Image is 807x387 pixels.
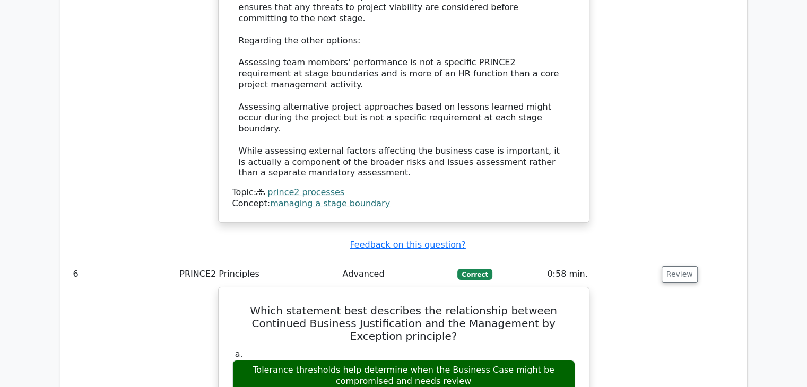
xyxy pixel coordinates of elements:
[270,198,390,208] a: managing a stage boundary
[175,259,338,289] td: PRINCE2 Principles
[231,304,576,342] h5: Which statement best describes the relationship between Continued Business Justification and the ...
[339,259,454,289] td: Advanced
[69,259,176,289] td: 6
[662,266,698,283] button: Review
[457,269,492,279] span: Correct
[232,198,575,209] div: Concept:
[350,240,465,250] a: Feedback on this question?
[267,187,344,197] a: prince2 processes
[232,187,575,198] div: Topic:
[235,349,243,359] span: a.
[543,259,657,289] td: 0:58 min.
